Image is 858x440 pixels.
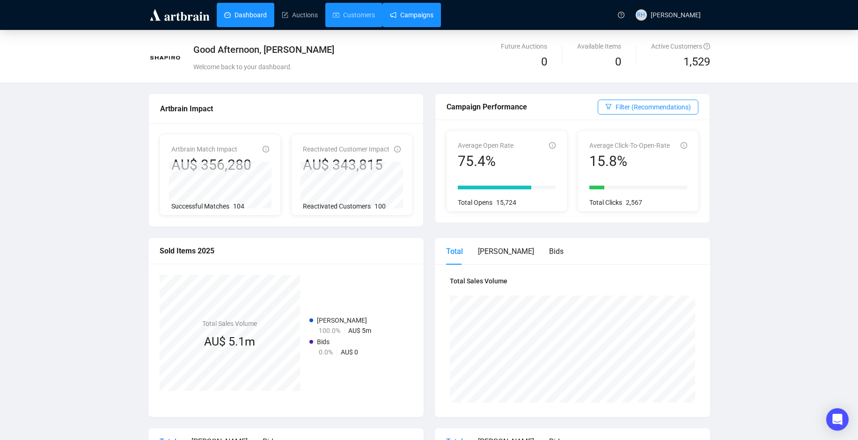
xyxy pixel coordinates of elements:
div: AU$ 356,280 [171,156,251,174]
span: info-circle [681,142,687,149]
div: [PERSON_NAME] [478,245,534,257]
span: Active Customers [651,43,710,50]
span: 104 [233,202,244,210]
span: RH [637,10,645,20]
span: info-circle [394,146,401,152]
button: Filter (Recommendations) [598,100,698,115]
div: Sold Items 2025 [160,245,412,257]
span: Average Click-To-Open-Rate [589,142,670,149]
span: Filter (Recommendations) [616,102,691,112]
span: [PERSON_NAME] [651,11,701,19]
span: 100.0% [319,327,340,334]
span: AU$ 5.1m [204,335,255,348]
a: Dashboard [224,3,267,27]
span: question-circle [704,43,710,50]
a: Auctions [282,3,318,27]
span: 0 [615,55,621,68]
span: 2,567 [626,199,642,206]
span: AU$ 0 [341,348,358,356]
span: 100 [374,202,386,210]
div: Available Items [577,41,621,51]
div: Total [446,245,463,257]
img: logo [148,7,211,22]
span: info-circle [549,142,556,149]
span: 1,529 [683,53,710,71]
span: AU$ 5m [348,327,371,334]
div: Open Intercom Messenger [826,408,849,431]
div: Campaign Performance [447,101,598,113]
div: AU$ 343,815 [303,156,389,174]
span: Reactivated Customer Impact [303,145,389,153]
span: 15,724 [496,199,516,206]
div: 75.4% [458,152,513,170]
h4: Total Sales Volume [450,276,695,286]
div: Bids [549,245,564,257]
span: Total Opens [458,199,492,206]
span: Bids [317,338,330,346]
div: Future Auctions [501,41,547,51]
span: 0.0% [319,348,333,356]
span: Average Open Rate [458,142,513,149]
span: info-circle [263,146,269,152]
div: Good Afternoon, [PERSON_NAME] [193,43,521,56]
h4: Total Sales Volume [202,318,257,329]
span: Total Clicks [589,199,622,206]
a: Campaigns [390,3,433,27]
div: Artbrain Impact [160,103,412,115]
img: 1743690364768-453484.png [149,42,182,74]
div: 15.8% [589,152,670,170]
span: filter [605,103,612,110]
span: question-circle [618,12,624,18]
span: Artbrain Match Impact [171,145,237,153]
a: Customers [333,3,375,27]
span: Successful Matches [171,202,229,210]
div: Welcome back to your dashboard. [193,62,521,72]
span: Reactivated Customers [303,202,371,210]
span: 0 [541,55,547,68]
span: [PERSON_NAME] [317,317,367,324]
